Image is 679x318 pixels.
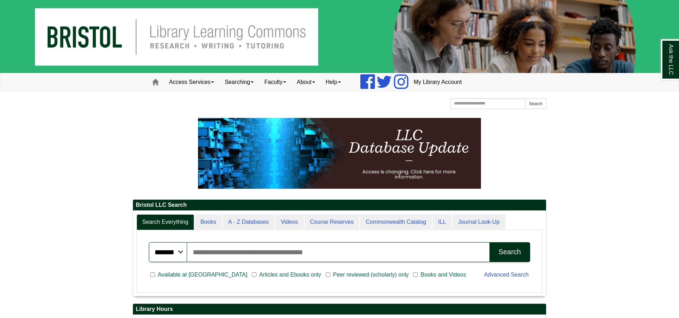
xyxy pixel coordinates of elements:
a: Faculty [259,73,291,91]
span: Books and Videos [418,271,469,279]
span: Peer reviewed (scholarly) only [330,271,412,279]
img: HTML tutorial [198,118,481,189]
h2: Library Hours [133,304,546,315]
a: Videos [275,214,304,230]
a: Books [195,214,222,230]
a: Journal Look-Up [452,214,505,230]
a: My Library Account [408,73,467,91]
button: Search [489,242,530,262]
button: Search [525,98,546,109]
a: Access Services [164,73,219,91]
a: ILL [433,214,452,230]
input: Peer reviewed (scholarly) only [326,272,330,278]
span: Articles and Ebooks only [256,271,324,279]
a: Search Everything [137,214,194,230]
div: Search [499,248,521,256]
span: Available at [GEOGRAPHIC_DATA] [155,271,250,279]
a: Searching [219,73,259,91]
a: A - Z Databases [222,214,274,230]
h2: Bristol LLC Search [133,200,546,211]
a: Advanced Search [484,272,529,278]
a: Help [320,73,346,91]
a: Course Reserves [304,214,360,230]
input: Available at [GEOGRAPHIC_DATA] [150,272,155,278]
a: About [291,73,320,91]
a: Commonwealth Catalog [360,214,432,230]
input: Books and Videos [413,272,418,278]
input: Articles and Ebooks only [252,272,256,278]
